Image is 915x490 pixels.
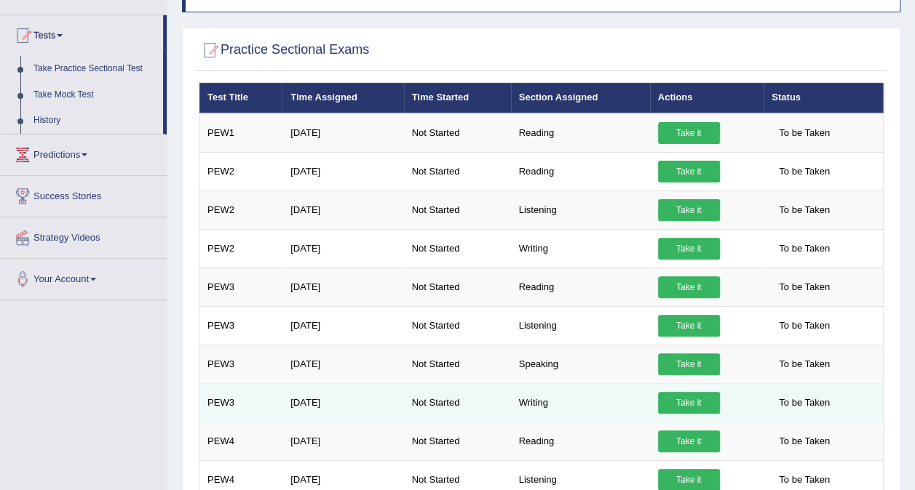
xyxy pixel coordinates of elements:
[27,56,163,82] a: Take Practice Sectional Test
[404,152,511,190] td: Not Started
[282,268,403,306] td: [DATE]
[511,190,650,229] td: Listening
[282,422,403,460] td: [DATE]
[658,430,720,452] a: Take it
[511,306,650,345] td: Listening
[199,152,283,190] td: PEW2
[282,113,403,153] td: [DATE]
[658,238,720,260] a: Take it
[658,353,720,375] a: Take it
[772,122,837,144] span: To be Taken
[1,217,167,254] a: Strategy Videos
[282,345,403,383] td: [DATE]
[772,430,837,452] span: To be Taken
[1,259,167,295] a: Your Account
[199,345,283,383] td: PEW3
[511,268,650,306] td: Reading
[282,152,403,190] td: [DATE]
[658,122,720,144] a: Take it
[658,199,720,221] a: Take it
[199,268,283,306] td: PEW3
[282,83,403,113] th: Time Assigned
[404,383,511,422] td: Not Started
[199,83,283,113] th: Test Title
[772,353,837,375] span: To be Taken
[27,82,163,108] a: Take Mock Test
[282,306,403,345] td: [DATE]
[772,199,837,221] span: To be Taken
[404,113,511,153] td: Not Started
[511,229,650,268] td: Writing
[658,161,720,182] a: Take it
[511,345,650,383] td: Speaking
[199,383,283,422] td: PEW3
[772,238,837,260] span: To be Taken
[772,392,837,414] span: To be Taken
[1,15,163,52] a: Tests
[404,306,511,345] td: Not Started
[511,152,650,190] td: Reading
[199,306,283,345] td: PEW3
[764,83,883,113] th: Status
[199,39,369,61] h2: Practice Sectional Exams
[199,422,283,460] td: PEW4
[282,190,403,229] td: [DATE]
[282,383,403,422] td: [DATE]
[658,276,720,298] a: Take it
[511,422,650,460] td: Reading
[658,315,720,337] a: Take it
[650,83,764,113] th: Actions
[404,345,511,383] td: Not Started
[282,229,403,268] td: [DATE]
[772,315,837,337] span: To be Taken
[199,113,283,153] td: PEW1
[404,422,511,460] td: Not Started
[404,190,511,229] td: Not Started
[772,161,837,182] span: To be Taken
[27,108,163,134] a: History
[199,229,283,268] td: PEW2
[404,83,511,113] th: Time Started
[199,190,283,229] td: PEW2
[1,176,167,212] a: Success Stories
[511,383,650,422] td: Writing
[511,83,650,113] th: Section Assigned
[1,134,167,171] a: Predictions
[511,113,650,153] td: Reading
[772,276,837,298] span: To be Taken
[404,229,511,268] td: Not Started
[658,392,720,414] a: Take it
[404,268,511,306] td: Not Started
